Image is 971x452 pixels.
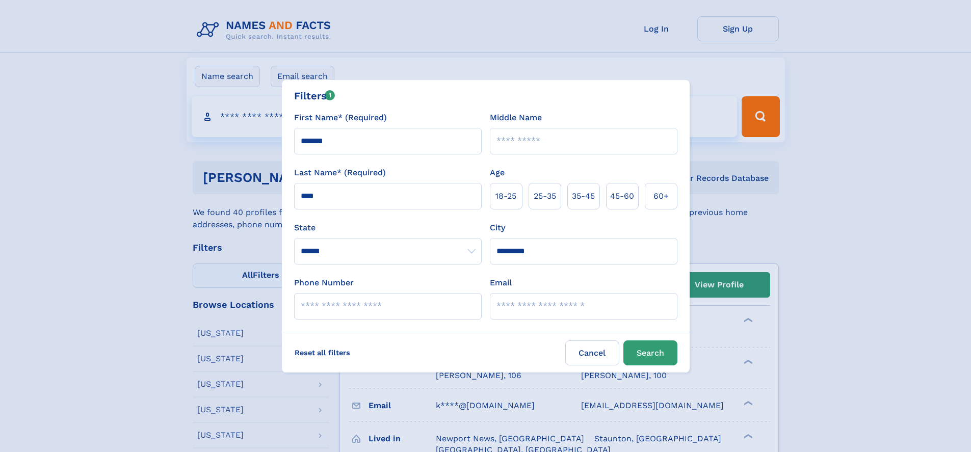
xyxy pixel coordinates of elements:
label: Age [490,167,505,179]
label: Phone Number [294,277,354,289]
label: Email [490,277,512,289]
div: Filters [294,88,335,103]
label: Last Name* (Required) [294,167,386,179]
label: City [490,222,505,234]
label: Cancel [565,340,619,365]
span: 35‑45 [572,190,595,202]
span: 60+ [653,190,669,202]
span: 18‑25 [495,190,516,202]
label: First Name* (Required) [294,112,387,124]
label: State [294,222,482,234]
button: Search [623,340,677,365]
span: 25‑35 [534,190,556,202]
label: Middle Name [490,112,542,124]
label: Reset all filters [288,340,357,365]
span: 45‑60 [610,190,634,202]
